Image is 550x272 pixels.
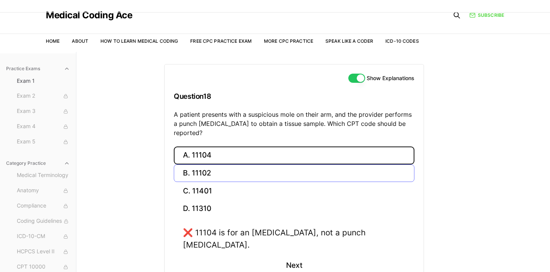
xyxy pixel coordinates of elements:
[14,246,73,258] button: HCPCS Level II
[14,200,73,212] button: Compliance
[367,76,414,81] label: Show Explanations
[469,12,504,19] a: Subscribe
[3,63,73,75] button: Practice Exams
[174,110,414,137] p: A patient presents with a suspicious mole on their arm, and the provider performs a punch [MEDICA...
[174,164,414,182] button: B. 11102
[3,157,73,169] button: Category Practice
[17,187,70,195] span: Anatomy
[17,92,70,100] span: Exam 2
[46,11,132,20] a: Medical Coding Ace
[46,38,60,44] a: Home
[14,105,73,117] button: Exam 3
[17,171,70,180] span: Medical Terminology
[17,202,70,210] span: Compliance
[174,200,414,218] button: D. 11310
[174,182,414,200] button: C. 11401
[14,121,73,133] button: Exam 4
[190,38,252,44] a: Free CPC Practice Exam
[174,85,414,108] h3: Question 18
[72,38,88,44] a: About
[17,248,70,256] span: HCPCS Level II
[100,38,178,44] a: How to Learn Medical Coding
[17,263,70,271] span: CPT 10000
[17,217,70,225] span: Coding Guidelines
[17,232,70,241] span: ICD-10-CM
[385,38,419,44] a: ICD-10 Codes
[14,90,73,102] button: Exam 2
[17,77,70,85] span: Exam 1
[14,185,73,197] button: Anatomy
[14,136,73,148] button: Exam 5
[183,227,405,250] div: ❌ 11104 is for an [MEDICAL_DATA], not a punch [MEDICAL_DATA].
[325,38,373,44] a: Speak Like a Coder
[17,138,70,146] span: Exam 5
[17,107,70,116] span: Exam 3
[264,38,313,44] a: More CPC Practice
[14,230,73,243] button: ICD-10-CM
[174,146,414,164] button: A. 11104
[14,75,73,87] button: Exam 1
[14,215,73,227] button: Coding Guidelines
[14,169,73,182] button: Medical Terminology
[17,122,70,131] span: Exam 4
